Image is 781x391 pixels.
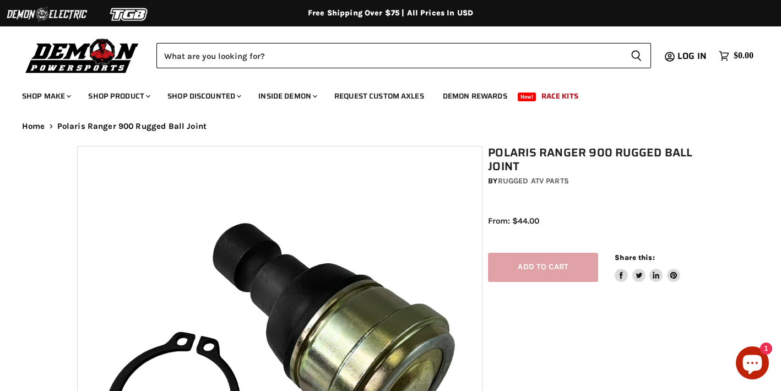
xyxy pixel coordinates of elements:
[488,175,709,187] div: by
[734,51,753,61] span: $0.00
[518,93,536,101] span: New!
[250,85,324,107] a: Inside Demon
[498,176,569,186] a: Rugged ATV Parts
[6,4,88,25] img: Demon Electric Logo 2
[533,85,587,107] a: Race Kits
[713,48,759,64] a: $0.00
[677,49,707,63] span: Log in
[57,122,207,131] span: Polaris Ranger 900 Rugged Ball Joint
[622,43,651,68] button: Search
[615,253,654,262] span: Share this:
[22,36,143,75] img: Demon Powersports
[156,43,622,68] input: Search
[435,85,516,107] a: Demon Rewards
[14,80,751,107] ul: Main menu
[159,85,248,107] a: Shop Discounted
[488,146,709,173] h1: Polaris Ranger 900 Rugged Ball Joint
[672,51,713,61] a: Log in
[615,253,680,282] aside: Share this:
[156,43,651,68] form: Product
[88,4,171,25] img: TGB Logo 2
[326,85,432,107] a: Request Custom Axles
[488,216,539,226] span: From: $44.00
[22,122,45,131] a: Home
[733,346,772,382] inbox-online-store-chat: Shopify online store chat
[80,85,157,107] a: Shop Product
[14,85,78,107] a: Shop Make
